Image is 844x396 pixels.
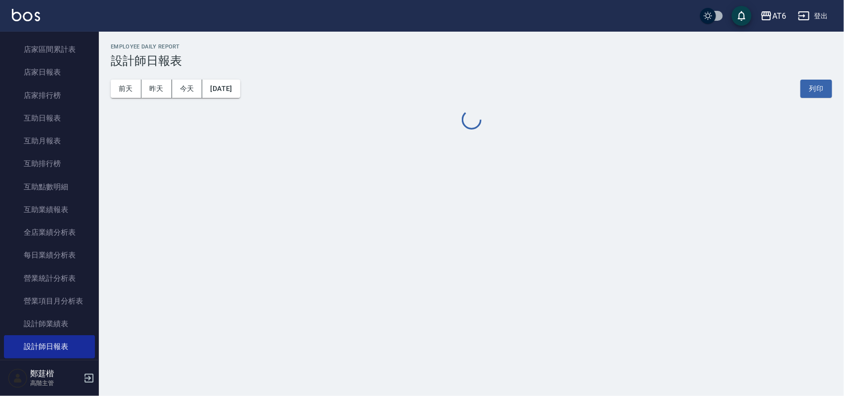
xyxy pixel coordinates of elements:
[30,369,81,379] h5: 鄭莛楷
[800,80,832,98] button: 列印
[8,368,28,388] img: Person
[111,54,832,68] h3: 設計師日報表
[756,6,790,26] button: AT6
[4,358,95,381] a: 設計師業績分析表
[794,7,832,25] button: 登出
[4,244,95,266] a: 每日業績分析表
[111,44,832,50] h2: Employee Daily Report
[4,130,95,152] a: 互助月報表
[111,80,141,98] button: 前天
[732,6,752,26] button: save
[172,80,203,98] button: 今天
[202,80,240,98] button: [DATE]
[4,198,95,221] a: 互助業績報表
[4,84,95,107] a: 店家排行榜
[4,107,95,130] a: 互助日報表
[4,61,95,84] a: 店家日報表
[4,221,95,244] a: 全店業績分析表
[141,80,172,98] button: 昨天
[30,379,81,388] p: 高階主管
[4,152,95,175] a: 互助排行榜
[4,312,95,335] a: 設計師業績表
[4,267,95,290] a: 營業統計分析表
[4,335,95,358] a: 設計師日報表
[12,9,40,21] img: Logo
[4,290,95,312] a: 營業項目月分析表
[4,38,95,61] a: 店家區間累計表
[4,176,95,198] a: 互助點數明細
[772,10,786,22] div: AT6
